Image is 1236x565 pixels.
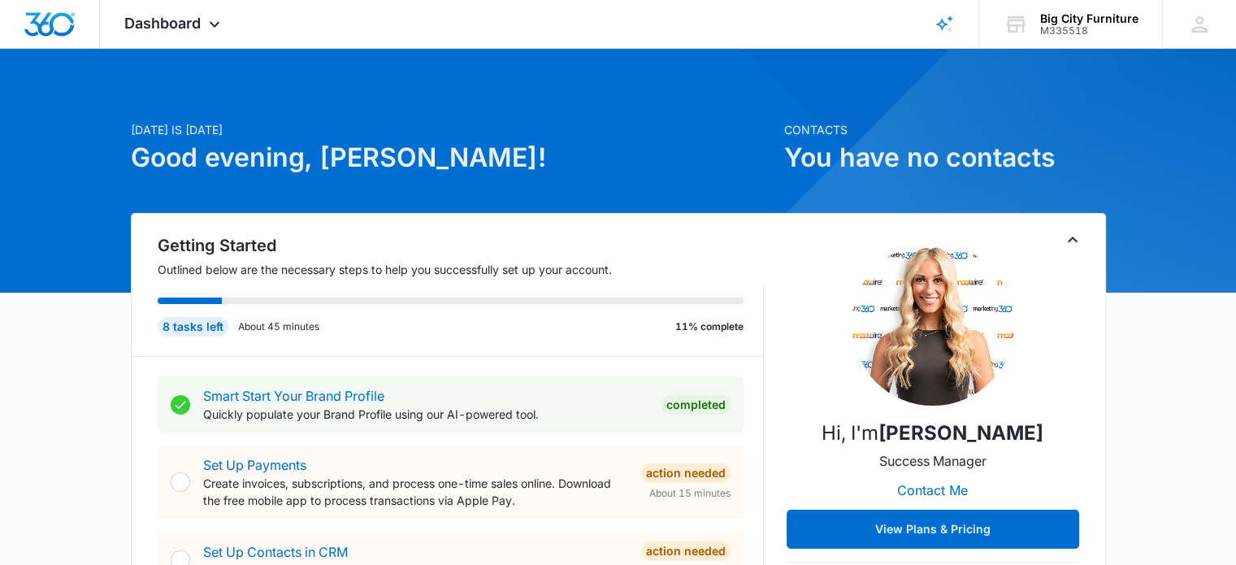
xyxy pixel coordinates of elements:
[661,395,731,415] div: Completed
[131,138,774,177] h1: Good evening, [PERSON_NAME]!
[878,421,1043,445] strong: [PERSON_NAME]
[158,233,764,258] h2: Getting Started
[203,388,384,404] a: Smart Start Your Brand Profile
[822,419,1043,448] p: Hi, I'm
[203,544,348,560] a: Set Up Contacts in CRM
[787,510,1079,549] button: View Plans & Pricing
[852,243,1014,406] img: Madison Ruff
[784,138,1106,177] h1: You have no contacts
[675,319,744,334] p: 11% complete
[124,15,201,32] span: Dashboard
[641,463,731,483] div: Action Needed
[879,451,987,471] p: Success Manager
[1040,25,1138,37] div: account id
[641,541,731,561] div: Action Needed
[131,121,774,138] p: [DATE] is [DATE]
[203,457,306,473] a: Set Up Payments
[158,317,228,337] div: 8 tasks left
[649,486,731,501] span: About 15 minutes
[203,406,648,423] p: Quickly populate your Brand Profile using our AI-powered tool.
[203,475,628,509] p: Create invoices, subscriptions, and process one-time sales online. Download the free mobile app t...
[238,319,319,334] p: About 45 minutes
[784,121,1106,138] p: Contacts
[158,261,764,278] p: Outlined below are the necessary steps to help you successfully set up your account.
[1063,230,1082,250] button: Toggle Collapse
[881,471,984,510] button: Contact Me
[1040,12,1138,25] div: account name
